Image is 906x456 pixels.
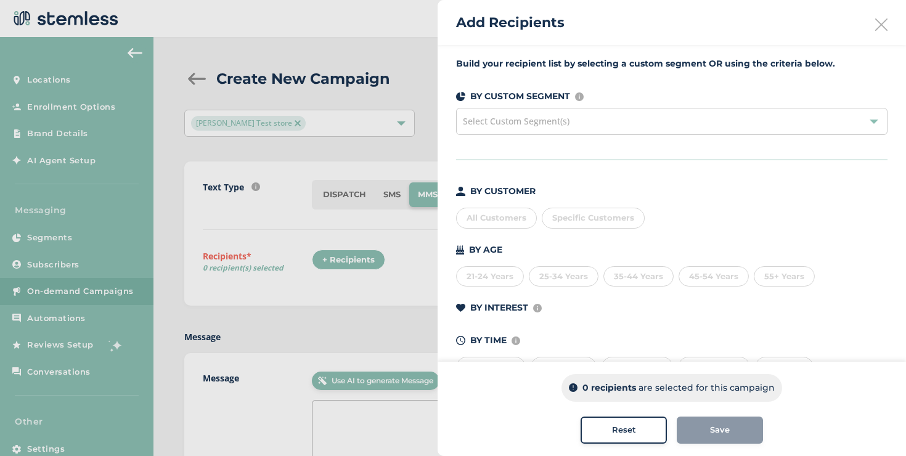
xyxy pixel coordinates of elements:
div: All Customers [456,208,537,229]
p: 0 recipients [582,381,636,394]
span: Specific Customers [552,213,634,222]
span: Reset [612,424,636,436]
div: 21-24 Years [456,266,524,287]
div: 30 - 59 days [602,357,673,378]
img: icon-person-dark-ced50e5f.svg [456,187,465,196]
p: BY AGE [469,243,502,256]
p: are selected for this campaign [639,381,775,394]
img: icon-info-236977d2.svg [533,304,542,312]
button: Reset [581,417,667,444]
img: icon-heart-dark-29e6356f.svg [456,304,465,312]
img: icon-cake-93b2a7b5.svg [456,245,464,254]
h2: Add Recipients [456,12,565,33]
div: 25-34 Years [529,266,598,287]
div: 35-44 Years [603,266,674,287]
img: icon-segments-dark-074adb27.svg [456,92,465,101]
p: BY TIME [470,334,507,347]
div: 7 - 29 days [531,357,597,378]
div: 60 - 89 days [678,357,750,378]
div: 45-54 Years [679,266,749,287]
img: icon-info-236977d2.svg [512,336,520,345]
label: Build your recipient list by selecting a custom segment OR using the criteria below. [456,57,888,70]
img: icon-info-236977d2.svg [575,92,584,101]
iframe: Chat Widget [844,397,906,456]
div: 90+ days [755,357,814,378]
div: Last 7 Days [456,357,526,378]
div: 55+ Years [754,266,815,287]
span: Select Custom Segment(s) [463,115,569,127]
p: BY INTEREST [470,301,528,314]
p: BY CUSTOM SEGMENT [470,90,570,103]
img: icon-info-dark-48f6c5f3.svg [569,384,577,393]
p: BY CUSTOMER [470,185,536,198]
img: icon-time-dark-e6b1183b.svg [456,336,465,345]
